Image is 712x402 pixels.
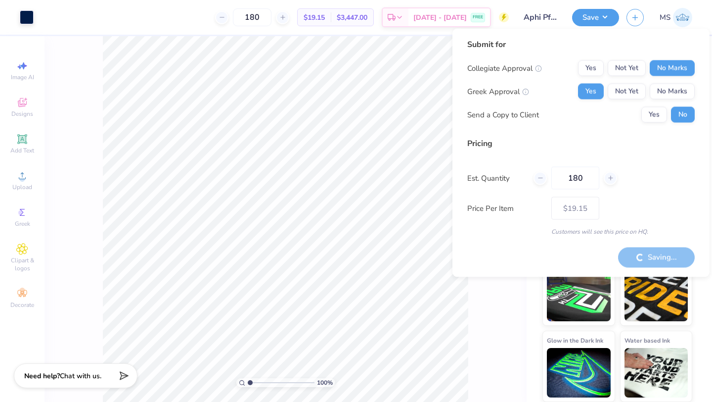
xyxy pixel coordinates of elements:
[5,256,40,272] span: Clipart & logos
[10,147,34,154] span: Add Text
[660,12,670,23] span: MS
[467,109,539,120] div: Send a Copy to Client
[24,371,60,381] strong: Need help?
[547,272,611,321] img: Neon Ink
[650,60,695,76] button: No Marks
[467,227,695,236] div: Customers will see this price on HQ.
[578,60,604,76] button: Yes
[473,14,483,21] span: FREE
[317,378,333,387] span: 100 %
[641,107,667,123] button: Yes
[516,7,565,27] input: Untitled Design
[467,202,544,214] label: Price Per Item
[11,73,34,81] span: Image AI
[608,60,646,76] button: Not Yet
[467,62,542,74] div: Collegiate Approval
[547,348,611,398] img: Glow in the Dark Ink
[671,107,695,123] button: No
[578,84,604,100] button: Yes
[233,8,271,26] input: – –
[608,84,646,100] button: Not Yet
[467,39,695,50] div: Submit for
[11,110,33,118] span: Designs
[673,8,692,27] img: Monika Sermuksnis
[624,348,688,398] img: Water based Ink
[337,12,367,23] span: $3,447.00
[413,12,467,23] span: [DATE] - [DATE]
[60,371,101,381] span: Chat with us.
[12,183,32,191] span: Upload
[10,301,34,309] span: Decorate
[467,172,526,184] label: Est. Quantity
[660,8,692,27] a: MS
[467,138,695,150] div: Pricing
[551,167,599,190] input: – –
[624,272,688,321] img: Metallic & Glitter Ink
[650,84,695,100] button: No Marks
[467,86,529,97] div: Greek Approval
[304,12,325,23] span: $19.15
[572,9,619,26] button: Save
[547,335,603,346] span: Glow in the Dark Ink
[624,335,670,346] span: Water based Ink
[15,220,30,228] span: Greek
